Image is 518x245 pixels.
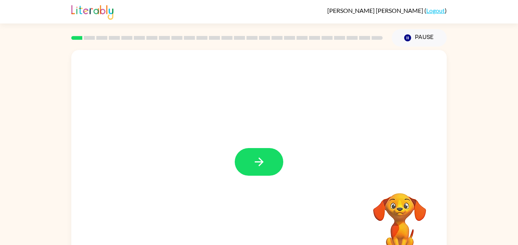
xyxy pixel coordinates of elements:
[327,7,447,14] div: ( )
[426,7,445,14] a: Logout
[392,29,447,47] button: Pause
[71,3,113,20] img: Literably
[327,7,424,14] span: [PERSON_NAME] [PERSON_NAME]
